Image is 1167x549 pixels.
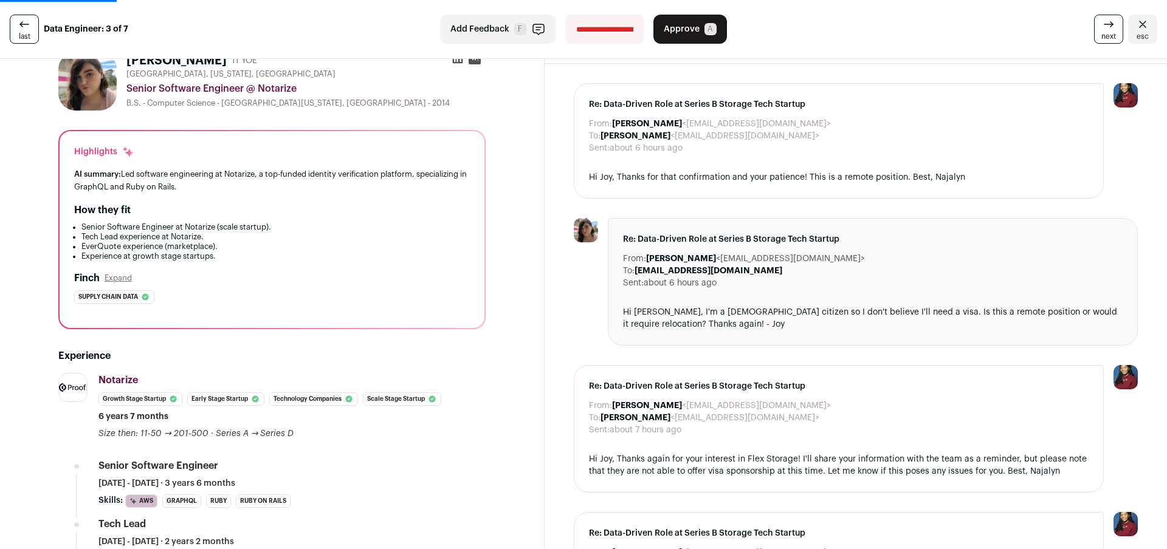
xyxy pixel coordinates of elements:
[653,15,727,44] button: Approve A
[98,536,234,548] span: [DATE] - [DATE] · 2 years 2 months
[98,517,146,531] div: Tech Lead
[635,267,782,275] b: [EMAIL_ADDRESS][DOMAIN_NAME]
[232,55,257,67] div: 11 YOE
[59,383,87,392] img: 71c670aa56259db793f6bacc8c8ae7711b0bf9cdd00f71a07d959ea0f48e846a.svg
[601,132,670,140] b: [PERSON_NAME]
[162,494,201,508] li: GraphQL
[98,477,235,489] span: [DATE] - [DATE] · 3 years 6 months
[612,401,682,410] b: [PERSON_NAME]
[589,527,1089,539] span: Re: Data-Driven Role at Series B Storage Tech Startup
[1114,83,1138,107] img: 10010497-medium_jpg
[589,98,1089,111] span: Re: Data-Driven Role at Series B Storage Tech Startup
[589,118,612,130] dt: From:
[1094,15,1123,44] a: next
[98,429,208,438] span: Size then: 11-50 → 201-500
[10,15,39,44] a: last
[81,232,470,242] li: Tech Lead experience at Notarize.
[610,142,683,154] dd: about 6 hours ago
[81,222,470,232] li: Senior Software Engineer at Notarize (scale startup).
[206,494,231,508] li: Ruby
[450,23,509,35] span: Add Feedback
[589,130,601,142] dt: To:
[74,146,134,158] div: Highlights
[126,98,486,108] div: B.S. - Computer Science - [GEOGRAPHIC_DATA][US_STATE], [GEOGRAPHIC_DATA] - 2014
[612,118,831,130] dd: <[EMAIL_ADDRESS][DOMAIN_NAME]>
[211,428,213,440] span: ·
[126,52,227,69] h1: [PERSON_NAME]
[601,130,819,142] dd: <[EMAIL_ADDRESS][DOMAIN_NAME]>
[1114,512,1138,536] img: 10010497-medium_jpg
[58,52,117,111] img: e9ae54eebb24b33c9c09b4163f94b02ae75c87959a32f705f3474c3360a60792.jpg
[58,349,486,363] h2: Experience
[98,375,138,385] span: Notarize
[589,142,610,154] dt: Sent:
[125,494,157,508] li: AWS
[589,424,610,436] dt: Sent:
[601,412,819,424] dd: <[EMAIL_ADDRESS][DOMAIN_NAME]>
[74,170,121,178] span: AI summary:
[236,494,291,508] li: Ruby on Rails
[98,392,182,406] li: Growth Stage Startup
[612,120,682,128] b: [PERSON_NAME]
[216,429,294,438] span: Series A → Series D
[623,306,1123,330] div: Hi [PERSON_NAME], I'm a [DEMOGRAPHIC_DATA] citizen so I don't believe I'll need a visa. Is this a...
[589,400,612,412] dt: From:
[81,251,470,261] li: Experience at growth stage startups.
[623,277,644,289] dt: Sent:
[363,392,441,406] li: Scale Stage Startup
[98,459,218,472] div: Senior Software Engineer
[81,242,470,251] li: EverQuote experience (marketplace).
[126,81,486,96] div: Senior Software Engineer @ Notarize
[589,453,1089,477] div: Hi Joy, Thanks again for your interest in Flex Storage! I'll share your information with the team...
[440,15,556,44] button: Add Feedback F
[589,380,1089,392] span: Re: Data-Driven Role at Series B Storage Tech Startup
[623,233,1123,245] span: Re: Data-Driven Role at Series B Storage Tech Startup
[664,23,700,35] span: Approve
[612,400,831,412] dd: <[EMAIL_ADDRESS][DOMAIN_NAME]>
[1128,15,1157,44] a: Close
[1101,32,1116,41] span: next
[704,23,717,35] span: A
[623,253,646,265] dt: From:
[44,23,128,35] strong: Data Engineer: 3 of 7
[74,271,100,285] h2: Finch
[514,23,526,35] span: F
[1137,32,1149,41] span: esc
[589,412,601,424] dt: To:
[646,254,716,263] b: [PERSON_NAME]
[98,494,123,506] span: Skills:
[98,411,168,423] span: 6 years 7 months
[1114,365,1138,389] img: 10010497-medium_jpg
[646,253,865,265] dd: <[EMAIL_ADDRESS][DOMAIN_NAME]>
[610,424,681,436] dd: about 7 hours ago
[574,218,598,242] img: e9ae54eebb24b33c9c09b4163f94b02ae75c87959a32f705f3474c3360a60792.jpg
[74,168,470,193] div: Led software engineering at Notarize, a top-funded identity verification platform, specializing i...
[74,203,131,217] h2: How they fit
[126,69,336,79] span: [GEOGRAPHIC_DATA], [US_STATE], [GEOGRAPHIC_DATA]
[105,273,132,283] button: Expand
[623,265,635,277] dt: To:
[78,291,138,303] span: Supply chain data
[589,171,1089,183] div: Hi Joy, Thanks for that confirmation and your patience! This is a remote position. Best, Najalyn
[644,277,717,289] dd: about 6 hours ago
[601,414,670,422] b: [PERSON_NAME]
[19,32,30,41] span: last
[269,392,358,406] li: Technology Companies
[187,392,264,406] li: Early Stage Startup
